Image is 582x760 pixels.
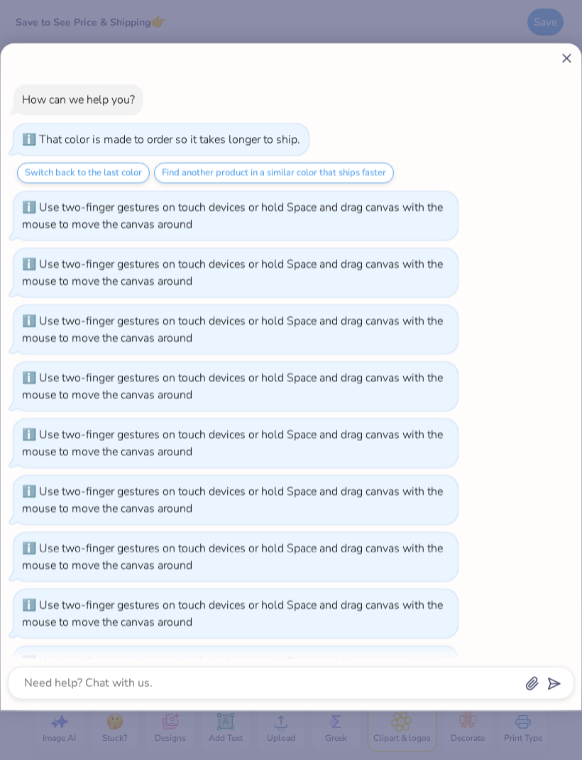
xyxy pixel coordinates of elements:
[22,426,443,459] div: Use two-finger gestures on touch devices or hold Space and drag canvas with the mouse to move the...
[22,653,443,686] div: Use two-finger gestures on touch devices or hold Space and drag canvas with the mouse to move the...
[22,483,443,516] div: Use two-finger gestures on touch devices or hold Space and drag canvas with the mouse to move the...
[154,162,394,183] button: Find another product in a similar color that ships faster
[39,131,300,147] div: That color is made to order so it takes longer to ship.
[22,199,443,232] div: Use two-finger gestures on touch devices or hold Space and drag canvas with the mouse to move the...
[22,540,443,572] div: Use two-finger gestures on touch devices or hold Space and drag canvas with the mouse to move the...
[17,162,150,183] button: Switch back to the last color
[22,256,443,288] div: Use two-finger gestures on touch devices or hold Space and drag canvas with the mouse to move the...
[22,313,443,345] div: Use two-finger gestures on touch devices or hold Space and drag canvas with the mouse to move the...
[22,92,135,107] div: How can we help you?
[22,369,443,402] div: Use two-finger gestures on touch devices or hold Space and drag canvas with the mouse to move the...
[22,597,443,629] div: Use two-finger gestures on touch devices or hold Space and drag canvas with the mouse to move the...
